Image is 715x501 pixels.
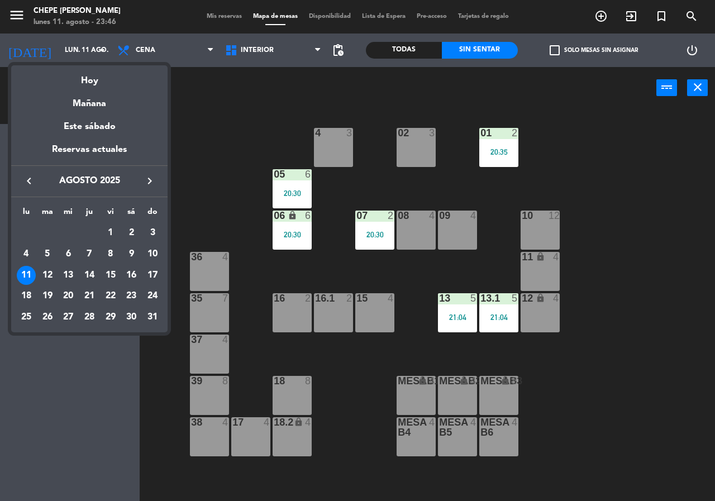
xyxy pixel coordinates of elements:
div: 11 [17,266,36,285]
div: 24 [143,287,162,306]
th: lunes [16,206,37,223]
div: 16 [122,266,141,285]
td: 7 de agosto de 2025 [79,244,100,265]
td: 5 de agosto de 2025 [37,244,58,265]
div: 29 [101,308,120,327]
td: 4 de agosto de 2025 [16,244,37,265]
div: 5 [38,245,57,264]
td: 11 de agosto de 2025 [16,265,37,286]
td: 27 de agosto de 2025 [58,307,79,328]
td: 3 de agosto de 2025 [142,222,163,244]
td: 14 de agosto de 2025 [79,265,100,286]
th: martes [37,206,58,223]
button: keyboard_arrow_right [140,174,160,188]
td: 15 de agosto de 2025 [100,265,121,286]
td: 1 de agosto de 2025 [100,222,121,244]
td: 24 de agosto de 2025 [142,285,163,307]
td: 31 de agosto de 2025 [142,307,163,328]
td: 19 de agosto de 2025 [37,285,58,307]
td: 28 de agosto de 2025 [79,307,100,328]
div: 31 [143,308,162,327]
td: 21 de agosto de 2025 [79,285,100,307]
div: 17 [143,266,162,285]
td: 12 de agosto de 2025 [37,265,58,286]
div: Este sábado [11,111,168,142]
td: 10 de agosto de 2025 [142,244,163,265]
th: jueves [79,206,100,223]
div: 25 [17,308,36,327]
td: 9 de agosto de 2025 [121,244,142,265]
td: 8 de agosto de 2025 [100,244,121,265]
td: 18 de agosto de 2025 [16,285,37,307]
div: Reservas actuales [11,142,168,165]
div: Hoy [11,65,168,88]
td: 30 de agosto de 2025 [121,307,142,328]
div: 9 [122,245,141,264]
div: 15 [101,266,120,285]
div: 1 [101,223,120,242]
td: 6 de agosto de 2025 [58,244,79,265]
div: 20 [59,287,78,306]
div: 27 [59,308,78,327]
div: 30 [122,308,141,327]
i: keyboard_arrow_left [22,174,36,188]
div: 18 [17,287,36,306]
span: agosto 2025 [39,174,140,188]
td: 23 de agosto de 2025 [121,285,142,307]
div: 28 [80,308,99,327]
td: AGO. [16,222,100,244]
div: 26 [38,308,57,327]
th: viernes [100,206,121,223]
div: 3 [143,223,162,242]
td: 29 de agosto de 2025 [100,307,121,328]
div: 7 [80,245,99,264]
td: 17 de agosto de 2025 [142,265,163,286]
div: 23 [122,287,141,306]
div: 6 [59,245,78,264]
div: Mañana [11,88,168,111]
td: 22 de agosto de 2025 [100,285,121,307]
div: 10 [143,245,162,264]
div: 21 [80,287,99,306]
div: 13 [59,266,78,285]
div: 19 [38,287,57,306]
td: 16 de agosto de 2025 [121,265,142,286]
th: sábado [121,206,142,223]
div: 22 [101,287,120,306]
td: 2 de agosto de 2025 [121,222,142,244]
div: 14 [80,266,99,285]
div: 4 [17,245,36,264]
td: 26 de agosto de 2025 [37,307,58,328]
i: keyboard_arrow_right [143,174,156,188]
th: miércoles [58,206,79,223]
button: keyboard_arrow_left [19,174,39,188]
td: 20 de agosto de 2025 [58,285,79,307]
div: 2 [122,223,141,242]
th: domingo [142,206,163,223]
td: 13 de agosto de 2025 [58,265,79,286]
div: 8 [101,245,120,264]
td: 25 de agosto de 2025 [16,307,37,328]
div: 12 [38,266,57,285]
